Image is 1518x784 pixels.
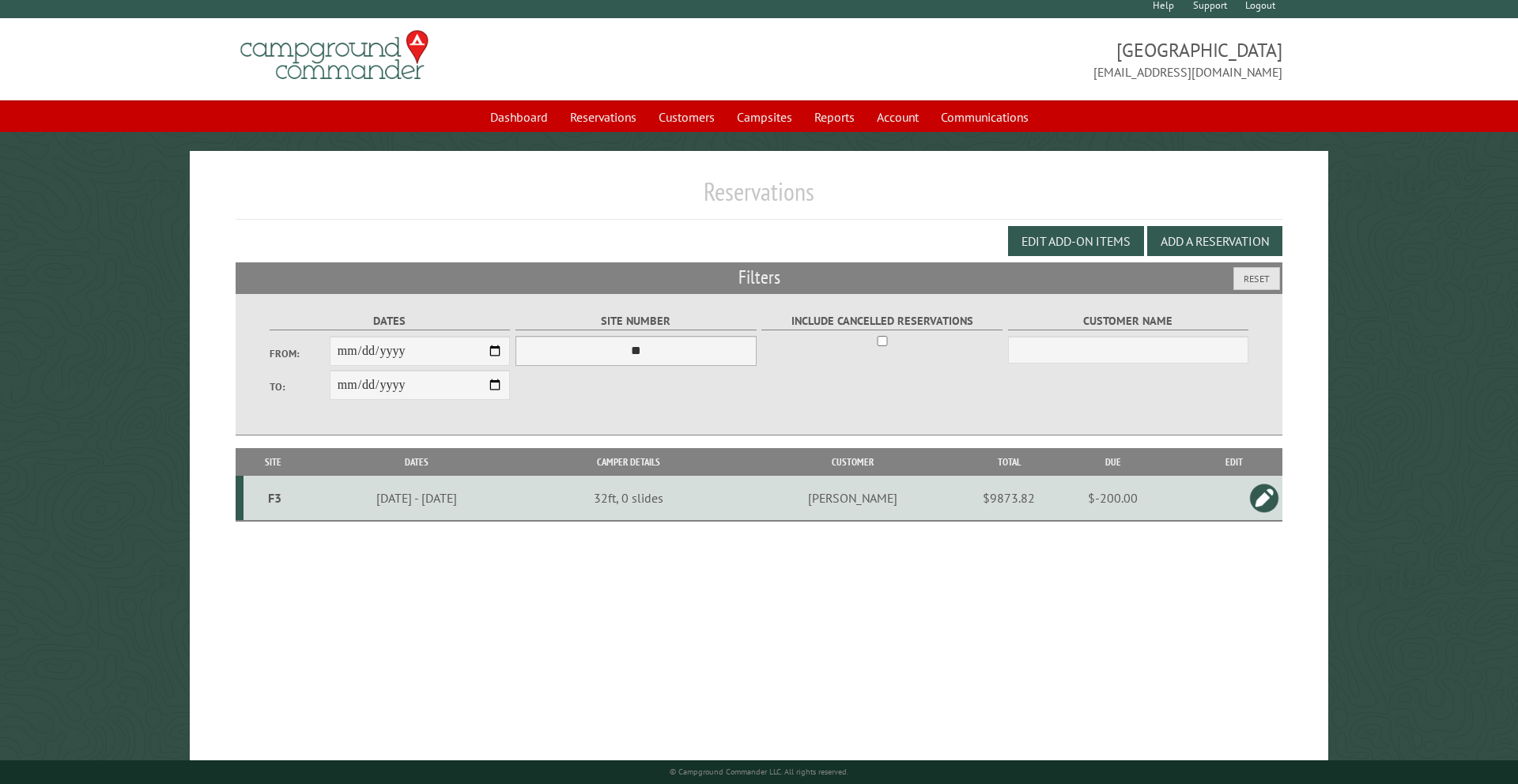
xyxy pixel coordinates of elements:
div: F3 [250,490,301,506]
a: Reservations [561,102,646,132]
td: $9873.82 [977,476,1040,521]
a: Campsites [727,102,802,132]
th: Dates [303,448,530,476]
td: [PERSON_NAME] [727,476,977,521]
a: Customers [649,102,724,132]
span: [GEOGRAPHIC_DATA] [EMAIL_ADDRESS][DOMAIN_NAME] [759,37,1282,81]
button: Reset [1233,267,1280,290]
label: Dates [270,312,511,330]
div: [DATE] - [DATE] [306,490,527,506]
button: Edit Add-on Items [1008,226,1144,256]
label: From: [270,346,330,361]
th: Customer [727,448,977,476]
td: 32ft, 0 slides [530,476,727,521]
a: Account [867,102,928,132]
img: Campground Commander [236,24,433,86]
th: Site [244,448,304,476]
a: Communications [931,102,1038,132]
th: Camper Details [530,448,727,476]
button: Add a Reservation [1147,226,1282,256]
label: Site Number [515,312,757,330]
th: Due [1040,448,1186,476]
label: Include Cancelled Reservations [761,312,1003,330]
h2: Filters [236,262,1283,292]
label: To: [270,379,330,394]
th: Edit [1186,448,1283,476]
a: Reports [805,102,864,132]
label: Customer Name [1008,312,1249,330]
a: Dashboard [481,102,557,132]
h1: Reservations [236,176,1283,220]
td: $-200.00 [1040,476,1186,521]
th: Total [977,448,1040,476]
small: © Campground Commander LLC. All rights reserved. [670,767,848,777]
